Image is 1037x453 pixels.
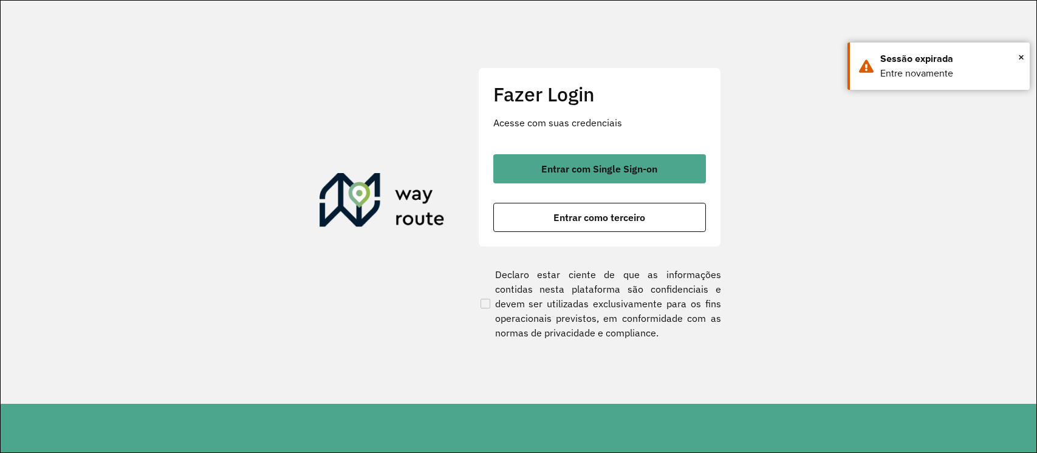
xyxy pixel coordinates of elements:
[320,173,445,231] img: Roteirizador AmbevTech
[1018,48,1024,66] span: ×
[478,267,721,340] label: Declaro estar ciente de que as informações contidas nesta plataforma são confidenciais e devem se...
[493,154,706,183] button: button
[553,213,645,222] span: Entrar como terceiro
[493,83,706,106] h2: Fazer Login
[880,66,1021,81] div: Entre novamente
[493,115,706,130] p: Acesse com suas credenciais
[541,164,657,174] span: Entrar com Single Sign-on
[880,52,1021,66] div: Sessão expirada
[1018,48,1024,66] button: Close
[493,203,706,232] button: button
